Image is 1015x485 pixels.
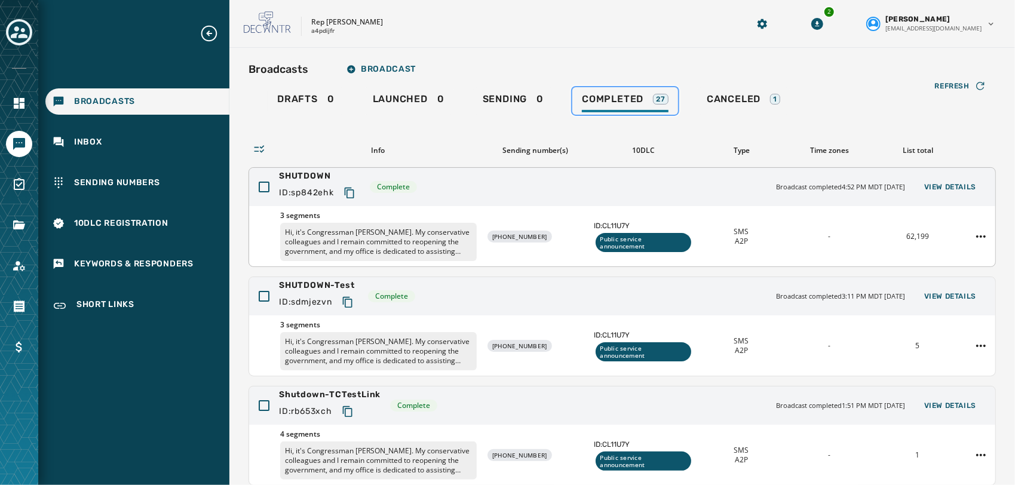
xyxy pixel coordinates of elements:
[971,227,991,246] button: SHUTDOWN action menu
[486,146,585,155] div: Sending number(s)
[790,146,869,155] div: Time zones
[373,93,428,105] span: Launched
[200,24,228,43] button: Expand sub nav menu
[6,90,32,116] a: Navigate to Home
[735,237,748,246] span: A2P
[279,296,332,308] span: ID: sdmjezvn
[45,88,229,115] a: Navigate to Broadcasts
[594,146,693,155] div: 10DLC
[268,87,344,115] a: Drafts0
[483,93,528,105] span: Sending
[861,10,1001,38] button: User settings
[6,212,32,238] a: Navigate to Files
[596,452,692,471] div: Public service announcement
[377,182,410,192] span: Complete
[280,332,477,370] p: Hi, it's Congressman [PERSON_NAME]. My conservative colleagues and I remain committed to reopenin...
[823,6,835,18] div: 2
[971,446,991,465] button: Shutdown-TCTestLink action menu
[45,251,229,277] a: Navigate to Keywords & Responders
[6,171,32,198] a: Navigate to Surveys
[397,401,430,410] span: Complete
[770,94,780,105] div: 1
[6,131,32,157] a: Navigate to Messaging
[924,182,976,192] span: View Details
[790,341,869,351] div: -
[915,397,986,414] button: View Details
[373,93,444,112] div: 0
[487,340,552,352] div: [PHONE_NUMBER]
[878,450,957,460] div: 1
[311,27,335,36] p: a4pdijfr
[596,233,692,252] div: Public service announcement
[280,211,477,220] span: 3 segments
[594,440,693,449] span: ID: CL11U7Y
[915,179,986,195] button: View Details
[878,232,957,241] div: 62,199
[45,170,229,196] a: Navigate to Sending Numbers
[473,87,553,115] a: Sending0
[697,87,790,115] a: Canceled1
[807,13,828,35] button: Download Menu
[487,231,552,242] div: [PHONE_NUMBER]
[790,450,869,460] div: -
[339,182,360,204] button: Copy text to clipboard
[74,177,160,189] span: Sending Numbers
[6,253,32,279] a: Navigate to Account
[280,223,477,261] p: Hi, it's Congressman [PERSON_NAME]. My conservative colleagues and I remain committed to reopenin...
[279,406,332,418] span: ID: rb653xch
[776,182,905,192] span: Broadcast completed 4:52 PM MDT [DATE]
[594,221,693,231] span: ID: CL11U7Y
[249,61,308,78] h2: Broadcasts
[74,258,194,270] span: Keywords & Responders
[702,146,781,155] div: Type
[925,76,996,96] button: Refresh
[572,87,678,115] a: Completed27
[277,93,318,105] span: Drafts
[6,19,32,45] button: Toggle account select drawer
[337,401,358,422] button: Copy text to clipboard
[487,449,552,461] div: [PHONE_NUMBER]
[735,455,748,465] span: A2P
[45,210,229,237] a: Navigate to 10DLC Registration
[924,291,976,301] span: View Details
[45,129,229,155] a: Navigate to Inbox
[707,93,761,105] span: Canceled
[734,446,749,455] span: SMS
[776,401,905,411] span: Broadcast completed 1:51 PM MDT [DATE]
[790,232,869,241] div: -
[735,346,748,355] span: A2P
[45,291,229,320] a: Navigate to Short Links
[76,299,134,313] span: Short Links
[280,320,477,330] span: 3 segments
[776,291,905,302] span: Broadcast completed 3:11 PM MDT [DATE]
[582,93,643,105] span: Completed
[596,342,692,361] div: Public service announcement
[363,87,454,115] a: Launched0
[734,227,749,237] span: SMS
[74,96,135,108] span: Broadcasts
[935,81,970,91] span: Refresh
[279,187,334,199] span: ID: sp842ehk
[915,288,986,305] button: View Details
[279,389,381,401] span: Shutdown-TCTestLink
[6,334,32,360] a: Navigate to Billing
[279,280,358,291] span: SHUTDOWN-Test
[311,17,383,27] p: Rep [PERSON_NAME]
[594,330,693,340] span: ID: CL11U7Y
[878,341,957,351] div: 5
[337,57,425,81] button: Broadcast
[879,146,958,155] div: List total
[734,336,749,346] span: SMS
[885,14,950,24] span: [PERSON_NAME]
[924,401,976,410] span: View Details
[375,291,408,301] span: Complete
[74,217,168,229] span: 10DLC Registration
[6,293,32,320] a: Navigate to Orders
[280,146,477,155] div: Info
[346,65,416,74] span: Broadcast
[885,24,982,33] span: [EMAIL_ADDRESS][DOMAIN_NAME]
[280,429,477,439] span: 4 segments
[971,336,991,355] button: SHUTDOWN-Test action menu
[280,441,477,480] p: Hi, it's Congressman [PERSON_NAME]. My conservative colleagues and I remain committed to reopenin...
[277,93,335,112] div: 0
